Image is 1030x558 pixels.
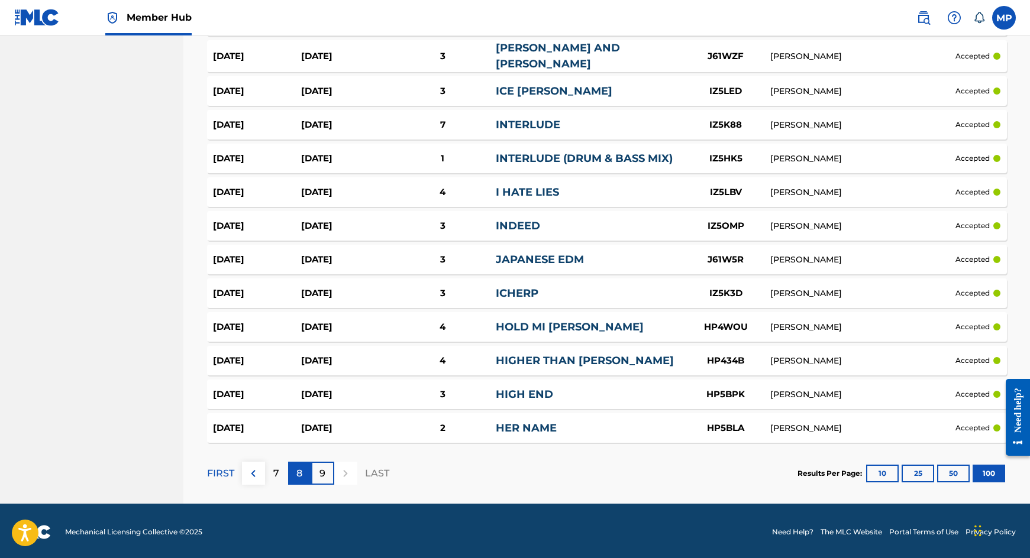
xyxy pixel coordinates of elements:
[682,354,770,368] div: HP434B
[105,11,120,25] img: Top Rightsholder
[682,287,770,300] div: IZ5K3D
[866,465,899,482] button: 10
[319,466,325,481] p: 9
[301,152,389,166] div: [DATE]
[213,421,301,435] div: [DATE]
[389,85,495,98] div: 3
[955,187,990,197] p: accepted
[301,85,389,98] div: [DATE]
[213,85,301,98] div: [DATE]
[821,527,882,537] a: The MLC Website
[213,388,301,401] div: [DATE]
[389,152,495,166] div: 1
[301,421,389,435] div: [DATE]
[273,466,279,481] p: 7
[770,254,956,266] div: [PERSON_NAME]
[770,153,956,165] div: [PERSON_NAME]
[301,50,389,63] div: [DATE]
[496,118,560,131] a: INTERLUDE
[213,253,301,267] div: [DATE]
[213,118,301,132] div: [DATE]
[770,422,956,434] div: [PERSON_NAME]
[301,320,389,334] div: [DATE]
[301,253,389,267] div: [DATE]
[682,421,770,435] div: HP5BLA
[947,11,961,25] img: help
[682,320,770,334] div: HP4WOU
[770,388,956,401] div: [PERSON_NAME]
[955,389,990,400] p: accepted
[997,370,1030,465] iframe: Resource Center
[992,6,1016,30] div: User Menu
[213,354,301,368] div: [DATE]
[966,527,1016,537] a: Privacy Policy
[496,320,644,333] a: HOLD MI [PERSON_NAME]
[389,118,495,132] div: 7
[942,6,966,30] div: Help
[301,354,389,368] div: [DATE]
[389,253,495,267] div: 3
[301,388,389,401] div: [DATE]
[301,186,389,199] div: [DATE]
[955,153,990,164] p: accepted
[971,501,1030,558] iframe: Chat Widget
[955,119,990,130] p: accepted
[389,186,495,199] div: 4
[974,513,981,549] div: Drag
[301,219,389,233] div: [DATE]
[889,527,958,537] a: Portal Terms of Use
[389,219,495,233] div: 3
[389,421,495,435] div: 2
[301,118,389,132] div: [DATE]
[682,388,770,401] div: HP5BPK
[127,11,192,24] span: Member Hub
[389,320,495,334] div: 4
[213,320,301,334] div: [DATE]
[682,219,770,233] div: IZ5OMP
[770,119,956,131] div: [PERSON_NAME]
[496,287,538,300] a: ICHERP
[770,287,956,300] div: [PERSON_NAME]
[955,322,990,332] p: accepted
[207,466,234,481] p: FIRST
[770,50,956,63] div: [PERSON_NAME]
[365,466,389,481] p: LAST
[770,220,956,232] div: [PERSON_NAME]
[389,354,495,368] div: 4
[682,118,770,132] div: IZ5K88
[496,186,559,199] a: I HATE LIES
[213,287,301,300] div: [DATE]
[682,50,770,63] div: J61WZF
[296,466,302,481] p: 8
[496,152,673,165] a: INTERLUDE (DRUM & BASS MIX)
[246,466,260,481] img: left
[389,287,495,300] div: 3
[496,354,674,367] a: HIGHER THAN [PERSON_NAME]
[65,527,202,537] span: Mechanical Licensing Collective © 2025
[213,152,301,166] div: [DATE]
[955,423,990,433] p: accepted
[955,254,990,265] p: accepted
[937,465,970,482] button: 50
[301,287,389,300] div: [DATE]
[389,388,495,401] div: 3
[770,85,956,98] div: [PERSON_NAME]
[770,186,956,199] div: [PERSON_NAME]
[973,12,985,24] div: Notifications
[770,321,956,333] div: [PERSON_NAME]
[797,468,865,479] p: Results Per Page:
[496,85,612,98] a: ICE [PERSON_NAME]
[912,6,935,30] a: Public Search
[682,85,770,98] div: IZ5LED
[682,186,770,199] div: IZ5LBV
[496,253,584,266] a: JAPANESE EDM
[496,219,540,232] a: INDEED
[496,388,553,401] a: HIGH END
[973,465,1005,482] button: 100
[955,220,990,231] p: accepted
[496,421,557,434] a: HER NAME
[213,219,301,233] div: [DATE]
